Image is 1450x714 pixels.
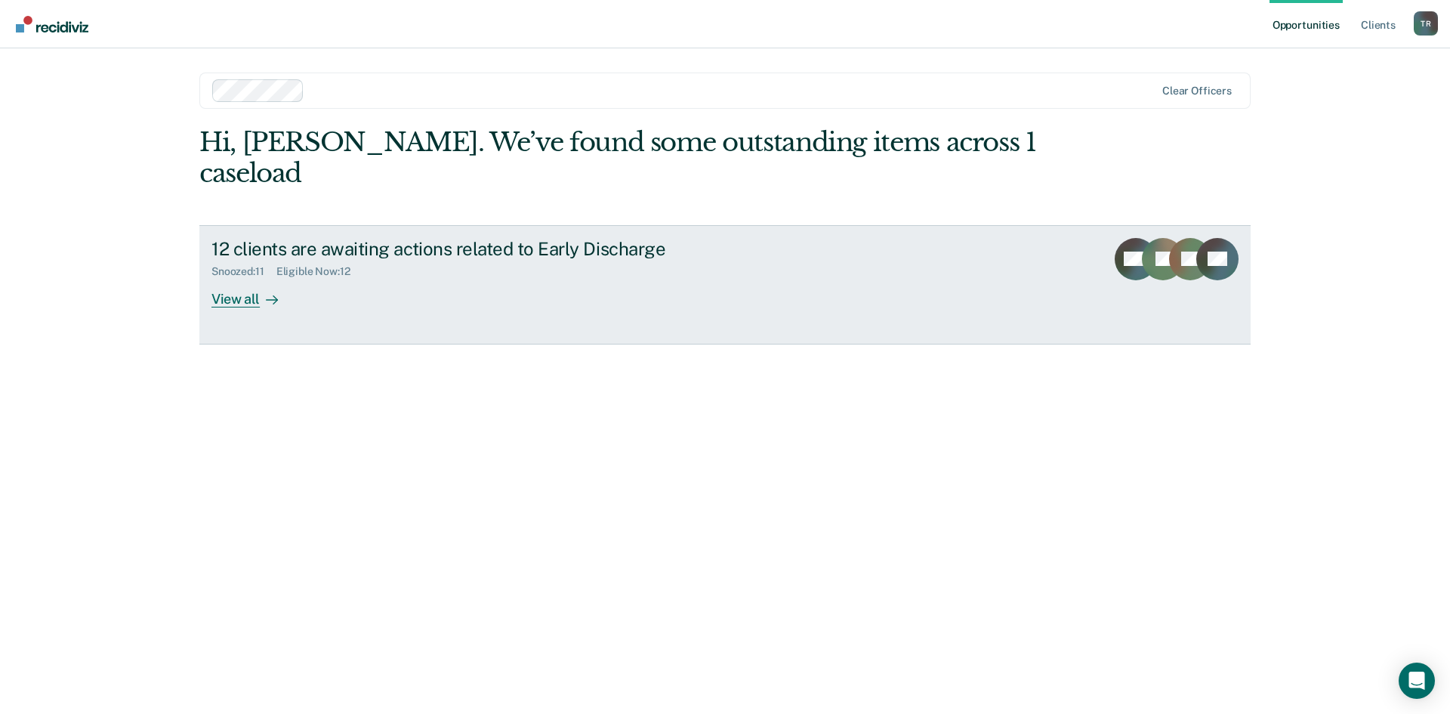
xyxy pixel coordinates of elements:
[211,278,296,308] div: View all
[1414,11,1438,36] div: T R
[1414,11,1438,36] button: Profile dropdown button
[1399,663,1435,699] div: Open Intercom Messenger
[199,127,1041,189] div: Hi, [PERSON_NAME]. We’ve found some outstanding items across 1 caseload
[211,238,742,260] div: 12 clients are awaiting actions related to Early Discharge
[276,265,362,278] div: Eligible Now : 12
[211,265,276,278] div: Snoozed : 11
[16,16,88,32] img: Recidiviz
[199,225,1251,345] a: 12 clients are awaiting actions related to Early DischargeSnoozed:11Eligible Now:12View all
[1162,85,1232,97] div: Clear officers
